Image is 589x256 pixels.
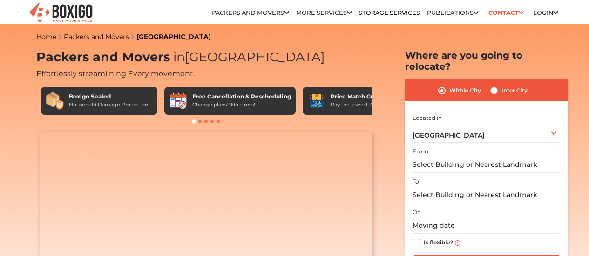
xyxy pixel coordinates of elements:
[424,237,453,247] label: Is flexible?
[136,33,211,41] a: [GEOGRAPHIC_DATA]
[413,131,485,139] span: [GEOGRAPHIC_DATA]
[413,208,421,217] label: On
[69,101,148,109] div: Household Damage Protection
[296,9,352,16] a: More services
[36,50,376,65] h1: Packers and Movers
[331,92,401,101] div: Price Match Guarantee
[413,114,442,122] label: Located in
[413,157,561,173] input: Select Building or Nearest Landmark
[36,33,56,41] a: Home
[405,50,568,72] h2: Where are you going to relocate?
[36,69,195,78] span: Effortlessly streamlining Every movement.
[192,101,291,109] div: Change plans? No stress!
[501,85,528,96] label: Inter City
[46,92,64,110] img: Boxigo Sealed
[413,147,428,156] label: From
[28,1,94,24] img: Boxigo
[413,217,561,234] input: Moving date
[169,92,188,110] img: Free Cancellation & Rescheduling
[69,92,148,101] div: Boxigo Sealed
[533,9,558,16] a: Login
[192,92,291,101] div: Free Cancellation & Rescheduling
[485,6,527,20] a: Contact
[449,85,481,96] label: Within City
[170,49,325,65] span: [GEOGRAPHIC_DATA]
[413,187,561,203] input: Select Building or Nearest Landmark
[359,9,420,16] a: Storage Services
[173,49,185,65] span: in
[64,33,129,41] a: Packers and Movers
[413,177,419,186] label: To
[307,92,326,110] img: Price Match Guarantee
[427,9,479,16] a: Publications
[455,240,460,246] img: info
[212,9,289,16] a: Packers and Movers
[331,101,401,109] div: Pay the lowest. Guaranteed!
